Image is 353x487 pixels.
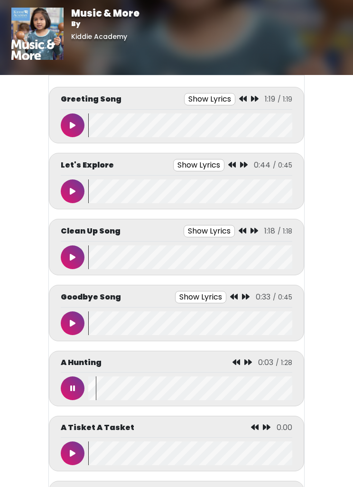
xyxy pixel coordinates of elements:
[71,33,139,41] h6: Kiddie Academy
[61,159,114,171] p: Let's Explore
[71,19,139,29] p: By
[61,422,134,433] p: A Tisket A Tasket
[61,291,121,303] p: Goodbye Song
[265,94,275,104] span: 1:19
[258,357,273,368] span: 0:03
[278,94,292,104] span: / 1:19
[175,291,226,303] button: Show Lyrics
[273,292,292,302] span: / 0:45
[11,8,64,60] img: 01vrkzCYTteBT1eqlInO
[61,225,121,237] p: Clean Up Song
[254,159,270,170] span: 0:44
[256,291,270,302] span: 0:33
[173,159,224,171] button: Show Lyrics
[184,93,235,105] button: Show Lyrics
[276,358,292,367] span: / 1:28
[184,225,235,237] button: Show Lyrics
[71,8,139,19] h1: Music & More
[277,422,292,433] span: 0.00
[278,226,292,236] span: / 1:18
[273,160,292,170] span: / 0:45
[264,225,275,236] span: 1:18
[61,357,102,368] p: A Hunting
[61,94,121,105] p: Greeting Song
